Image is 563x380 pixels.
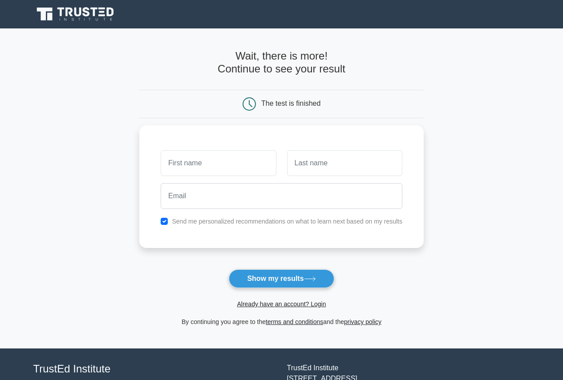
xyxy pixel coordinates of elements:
div: The test is finished [261,100,320,107]
a: Already have an account? Login [237,300,326,308]
div: By continuing you agree to the and the [134,316,429,327]
label: Send me personalized recommendations on what to learn next based on my results [172,218,402,225]
h4: TrustEd Institute [33,363,276,376]
input: First name [161,150,276,176]
h4: Wait, there is more! Continue to see your result [139,50,424,76]
a: terms and conditions [266,318,323,325]
input: Email [161,183,402,209]
button: Show my results [229,269,334,288]
input: Last name [287,150,402,176]
a: privacy policy [344,318,381,325]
